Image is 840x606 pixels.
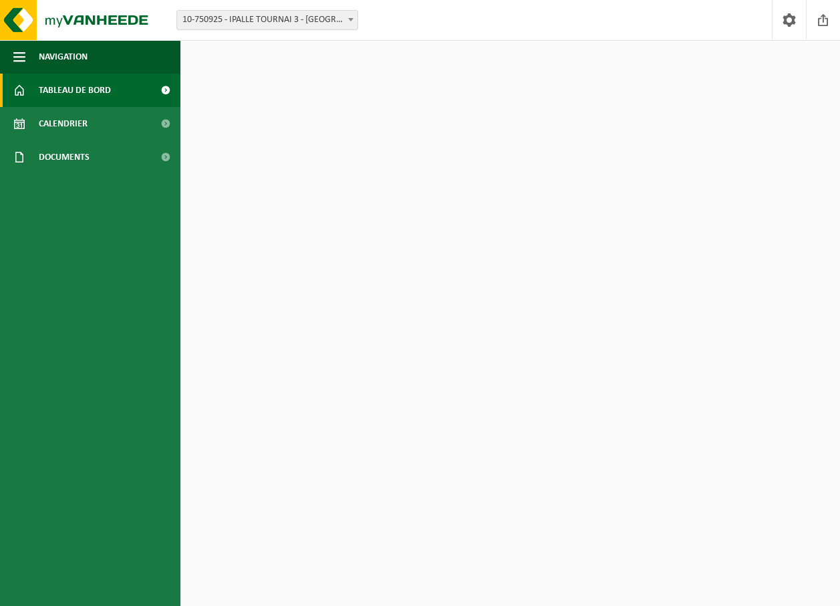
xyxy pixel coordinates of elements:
span: Documents [39,140,90,174]
span: Navigation [39,40,88,74]
span: Calendrier [39,107,88,140]
span: 10-750925 - IPALLE TOURNAI 3 - TOURNAI [176,10,358,30]
span: 10-750925 - IPALLE TOURNAI 3 - TOURNAI [177,11,358,29]
span: Tableau de bord [39,74,111,107]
